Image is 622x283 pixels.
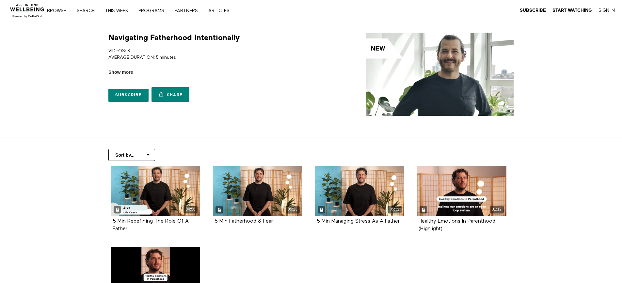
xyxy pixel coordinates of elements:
[103,8,135,13] a: THIS WEEK
[108,69,133,76] span: Show more
[45,8,73,13] a: Browse
[111,166,200,216] a: 5 Min Redefining The Role Of A Father 04:56
[317,219,400,224] a: 5 Min Managing Stress As A Father
[366,33,514,116] img: Navigating Fatherhood Intentionally
[108,89,149,102] a: Subscribe
[315,166,405,216] a: 5 Min Managing Stress As A Father 05:32
[113,219,189,231] a: 5 Min Redefining The Role Of A Father
[598,8,615,13] a: Sign In
[552,8,592,13] a: Start Watching
[183,206,198,213] div: 04:56
[108,48,309,61] p: VIDEOS: 3 AVERAGE DURATION: 5 minutes
[286,206,300,213] div: 05:23
[215,219,273,224] a: 5 Min Fatherhood & Fear
[490,206,504,213] div: 01:12
[213,166,302,216] a: 5 Min Fatherhood & Fear 05:23
[388,206,402,213] div: 05:32
[74,8,102,13] a: Search
[419,219,495,231] strong: Healthy Emotions In Parenthood (Highlight)
[108,33,240,43] h1: Navigating Fatherhood Intentionally
[172,8,205,13] a: PARTNERS
[520,8,546,13] a: Subscribe
[419,219,495,231] a: Healthy Emotions In Parenthood (Highlight)
[52,7,243,14] nav: Primary
[417,166,506,216] a: Healthy Emotions In Parenthood (Highlight) 01:12
[152,87,189,102] a: Share
[206,8,236,13] a: ARTICLES
[136,8,171,13] a: PROGRAMS
[113,219,189,231] strong: 5 Min Redefining The Role Of A Father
